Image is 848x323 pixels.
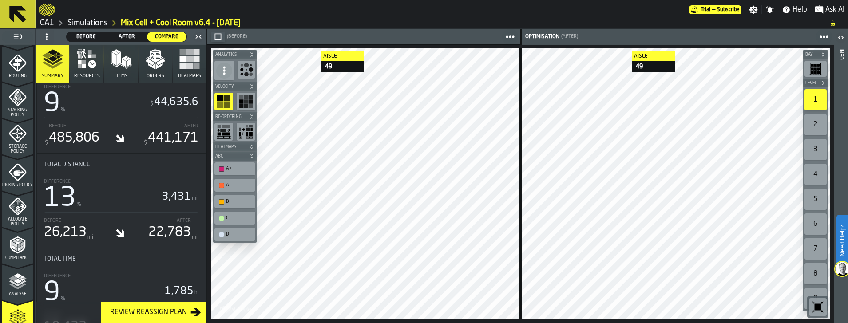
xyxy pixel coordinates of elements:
label: button-toggle-Settings [745,5,761,14]
a: link-to-/wh/i/76e2a128-1b54-4d66-80d4-05ae4c277723 [67,18,107,28]
span: Subscribe [717,7,740,13]
span: $ [150,101,153,106]
div: 441,171 [148,130,198,146]
label: After [177,216,191,224]
span: % [77,202,81,207]
span: Velocity [214,84,247,89]
span: Analytics [214,52,247,57]
span: Trial [701,7,710,13]
svg: show triggered reorders heatmap [217,125,231,139]
button: button- [211,32,225,42]
button: button- [803,79,828,87]
span: After [111,33,143,41]
label: Aisle [321,51,364,61]
div: button-toolbar-undefined [803,286,828,311]
span: Resources [74,73,100,79]
span: % [61,107,65,113]
button: button- [213,112,257,121]
button: button- [213,50,257,59]
div: Menu Subscription [689,5,741,14]
div: button-toolbar-undefined [213,161,257,177]
span: Orders [147,73,164,79]
div: button-toolbar-undefined [213,177,257,193]
label: button-toggle-Ask AI [811,4,848,15]
div: button-toolbar-undefined [803,112,828,137]
div: Review Reassign Plan [107,307,190,318]
div: C [216,213,254,223]
div: 9 [44,280,161,307]
div: Title [44,161,198,168]
div: button-toolbar-undefined [803,59,828,79]
a: link-to-/wh/i/76e2a128-1b54-4d66-80d4-05ae4c277723/simulations/c96fe111-c6f0-4531-ba0e-de7d2643438d [121,18,241,28]
div: thumb [67,32,106,42]
div: button-toolbar-undefined [803,187,828,212]
div: 7 [804,238,827,260]
a: link-to-/wh/i/76e2a128-1b54-4d66-80d4-05ae4c277723/pricing/ [689,5,741,14]
span: Total Distance [44,161,90,168]
span: Storage Policy [2,144,33,154]
span: mi [87,234,93,240]
div: button-toolbar-undefined [803,87,828,112]
div: 9 [44,91,146,118]
span: $ [45,140,48,146]
button: button- [213,152,257,161]
div: A [216,181,254,190]
div: thumb [147,32,186,42]
li: menu Picking Policy [2,155,33,191]
div: button-toolbar-undefined [803,162,828,187]
div: 1 [804,89,827,110]
label: button-toggle-Toggle Full Menu [2,31,33,43]
div: 13 [44,185,159,212]
span: mi [192,234,198,240]
span: Routing [2,74,33,79]
label: Before [49,122,66,129]
span: Compliance [2,256,33,260]
li: menu Analyse [2,264,33,300]
div: Title [44,256,198,263]
div: button-toolbar-undefined [213,121,235,142]
span: Heatmaps [214,145,247,150]
div: button-toolbar-undefined [213,210,257,226]
div: button-toolbar-undefined [803,236,828,261]
div: A+ [226,166,253,172]
button: button- [213,142,257,151]
div: button-toolbar-undefined [803,212,828,236]
div: B [226,199,253,205]
div: 44,635.6 [149,95,198,110]
span: % [61,296,65,302]
div: button-toolbar-undefined [803,137,828,162]
header: Info [834,29,848,323]
span: — [712,7,715,13]
label: button-toggle-Close me [192,32,205,42]
span: Compare [151,33,183,41]
svg: show Visits heatmap [239,95,253,109]
div: 3 [804,139,827,160]
div: 5 [804,189,827,210]
label: After [184,122,198,129]
div: A+ [216,164,254,173]
span: Ask AI [825,4,844,15]
span: Heatmaps [178,73,201,79]
span: ABC [214,154,247,159]
div: 49 [321,61,364,72]
span: Re-Ordering [214,114,247,119]
span: $ [144,140,147,146]
nav: Breadcrumb [39,18,844,28]
button: button-Review Reassign Plan [101,302,206,323]
div: 9 [804,288,827,309]
div: button-toolbar-undefined [213,193,257,210]
div: Optimisation [523,34,559,40]
div: thumb [107,32,147,42]
svg: Show Congestion [239,63,254,77]
div: button-toolbar-undefined [235,91,257,112]
div: 1,785 [165,284,198,299]
label: button-toggle-Help [778,4,811,15]
div: 2 [804,114,827,135]
div: 6 [804,213,827,235]
span: mi [192,196,198,201]
a: logo-header [213,300,263,318]
span: Items [115,73,127,79]
div: 22,783 [148,225,191,240]
div: button-toolbar-undefined [235,121,257,142]
label: button-switch-multi-After [107,32,147,42]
